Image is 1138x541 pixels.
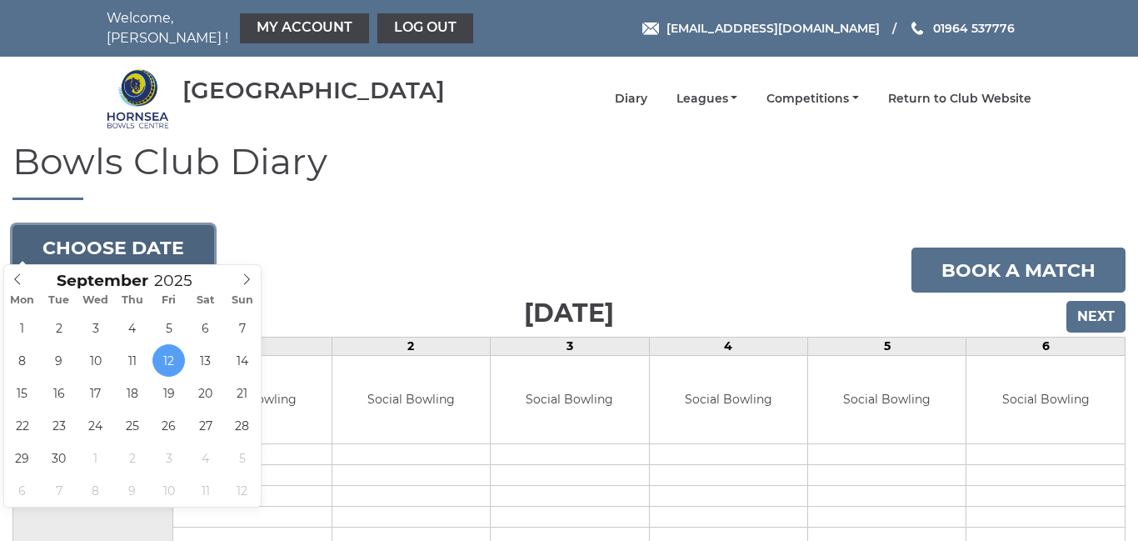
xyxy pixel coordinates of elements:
[676,91,738,107] a: Leagues
[42,344,75,377] span: September 9, 2025
[187,295,224,306] span: Sat
[615,91,647,107] a: Diary
[189,474,222,507] span: October 11, 2025
[152,442,185,474] span: October 3, 2025
[79,409,112,442] span: September 24, 2025
[116,409,148,442] span: September 25, 2025
[808,338,966,356] td: 5
[911,22,923,35] img: Phone us
[79,344,112,377] span: September 10, 2025
[888,91,1031,107] a: Return to Club Website
[6,409,38,442] span: September 22, 2025
[152,409,185,442] span: September 26, 2025
[116,474,148,507] span: October 9, 2025
[41,295,77,306] span: Tue
[116,442,148,474] span: October 2, 2025
[226,442,258,474] span: October 5, 2025
[114,295,151,306] span: Thu
[152,474,185,507] span: October 10, 2025
[491,356,648,443] td: Social Bowling
[189,442,222,474] span: October 4, 2025
[189,409,222,442] span: September 27, 2025
[808,356,966,443] td: Social Bowling
[116,344,148,377] span: September 11, 2025
[189,344,222,377] span: September 13, 2025
[42,442,75,474] span: September 30, 2025
[226,312,258,344] span: September 7, 2025
[77,295,114,306] span: Wed
[933,21,1015,36] span: 01964 537776
[152,344,185,377] span: September 12, 2025
[79,312,112,344] span: September 3, 2025
[148,271,213,290] input: Scroll to increment
[151,295,187,306] span: Fri
[79,442,112,474] span: October 1, 2025
[189,312,222,344] span: September 6, 2025
[909,19,1015,38] a: Phone us 01964 537776
[642,23,659,35] img: Email
[152,312,185,344] span: September 5, 2025
[182,78,445,103] div: [GEOGRAPHIC_DATA]
[6,312,38,344] span: September 1, 2025
[6,442,38,474] span: September 29, 2025
[6,377,38,409] span: September 15, 2025
[1066,301,1126,333] input: Next
[4,295,41,306] span: Mon
[642,19,880,38] a: Email [EMAIL_ADDRESS][DOMAIN_NAME]
[12,225,214,270] button: Choose date
[226,474,258,507] span: October 12, 2025
[6,344,38,377] span: September 8, 2025
[42,312,75,344] span: September 2, 2025
[911,248,1126,293] a: Book a match
[226,409,258,442] span: September 28, 2025
[12,141,1126,200] h1: Bowls Club Diary
[116,312,148,344] span: September 4, 2025
[766,91,859,107] a: Competitions
[666,21,880,36] span: [EMAIL_ADDRESS][DOMAIN_NAME]
[6,474,38,507] span: October 6, 2025
[332,338,490,356] td: 2
[107,8,477,48] nav: Welcome, [PERSON_NAME] !
[57,273,148,289] span: Scroll to increment
[966,356,1125,443] td: Social Bowling
[491,338,649,356] td: 3
[377,13,473,43] a: Log out
[966,338,1126,356] td: 6
[224,295,261,306] span: Sun
[226,377,258,409] span: September 21, 2025
[42,409,75,442] span: September 23, 2025
[42,474,75,507] span: October 7, 2025
[189,377,222,409] span: September 20, 2025
[79,377,112,409] span: September 17, 2025
[152,377,185,409] span: September 19, 2025
[649,338,807,356] td: 4
[107,68,169,130] img: Hornsea Bowls Centre
[332,356,490,443] td: Social Bowling
[79,474,112,507] span: October 8, 2025
[116,377,148,409] span: September 18, 2025
[226,344,258,377] span: September 14, 2025
[240,13,369,43] a: My Account
[42,377,75,409] span: September 16, 2025
[650,356,807,443] td: Social Bowling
